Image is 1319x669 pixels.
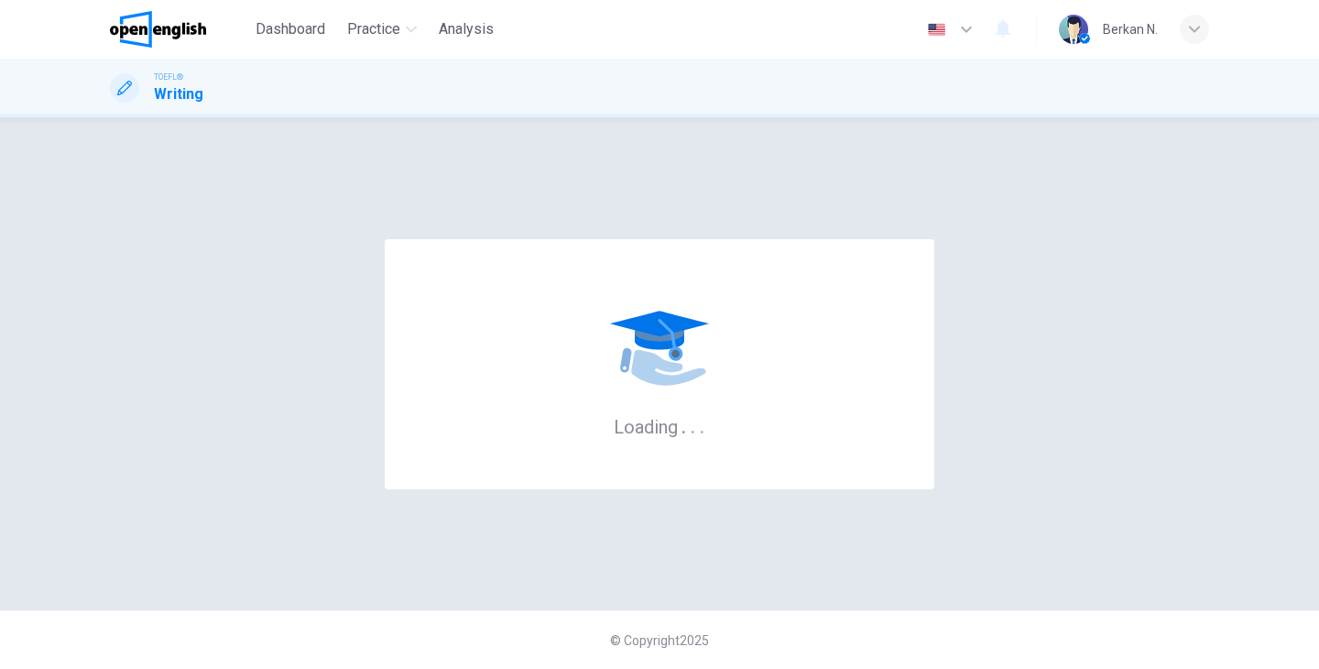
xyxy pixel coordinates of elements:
[248,13,332,46] button: Dashboard
[610,633,709,648] span: © Copyright 2025
[110,11,206,48] img: OpenEnglish logo
[347,18,400,40] span: Practice
[690,410,696,440] h6: .
[614,414,705,438] h6: Loading
[1103,18,1158,40] div: Berkan N.
[431,13,501,46] button: Analysis
[699,410,705,440] h6: .
[439,18,494,40] span: Analysis
[154,71,183,83] span: TOEFL®
[110,11,248,48] a: OpenEnglish logo
[340,13,424,46] button: Practice
[925,23,948,37] img: en
[681,410,687,440] h6: .
[1059,15,1088,44] img: Profile picture
[256,18,325,40] span: Dashboard
[154,83,203,105] h1: Writing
